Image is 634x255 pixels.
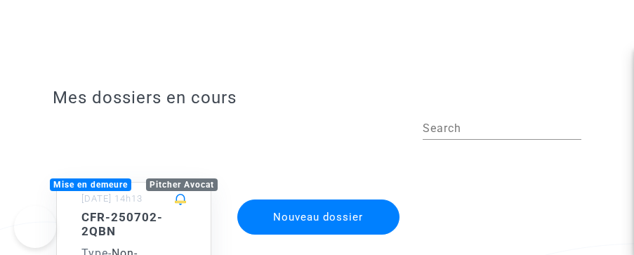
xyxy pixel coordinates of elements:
h3: Mes dossiers en cours [53,88,581,108]
iframe: Help Scout Beacon - Open [14,206,56,248]
div: Pitcher Avocat [146,178,218,191]
a: Nouveau dossier [236,190,401,204]
button: Nouveau dossier [237,200,399,235]
h5: CFR-250702-2QBN [81,210,186,239]
small: [DATE] 14h13 [81,193,143,204]
div: Mise en demeure [50,178,131,191]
